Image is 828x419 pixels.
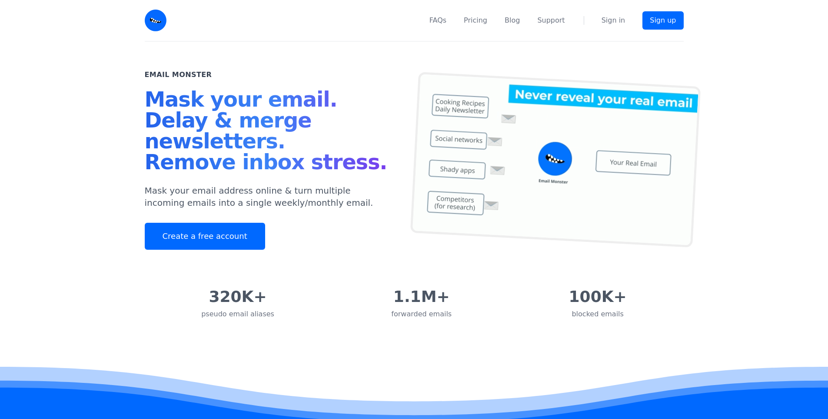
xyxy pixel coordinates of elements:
[429,15,446,26] a: FAQs
[201,288,274,305] div: 320K+
[201,309,274,319] div: pseudo email aliases
[145,223,265,250] a: Create a free account
[145,10,166,31] img: Email Monster
[145,89,393,176] h1: Mask your email. Delay & merge newsletters. Remove inbox stress.
[410,72,700,248] img: temp mail, free temporary mail, Temporary Email
[145,184,393,209] p: Mask your email address online & turn multiple incoming emails into a single weekly/monthly email.
[505,15,520,26] a: Blog
[569,309,627,319] div: blocked emails
[537,15,565,26] a: Support
[391,288,452,305] div: 1.1M+
[642,11,683,30] a: Sign up
[145,70,212,80] h2: Email Monster
[569,288,627,305] div: 100K+
[391,309,452,319] div: forwarded emails
[602,15,625,26] a: Sign in
[464,15,487,26] a: Pricing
